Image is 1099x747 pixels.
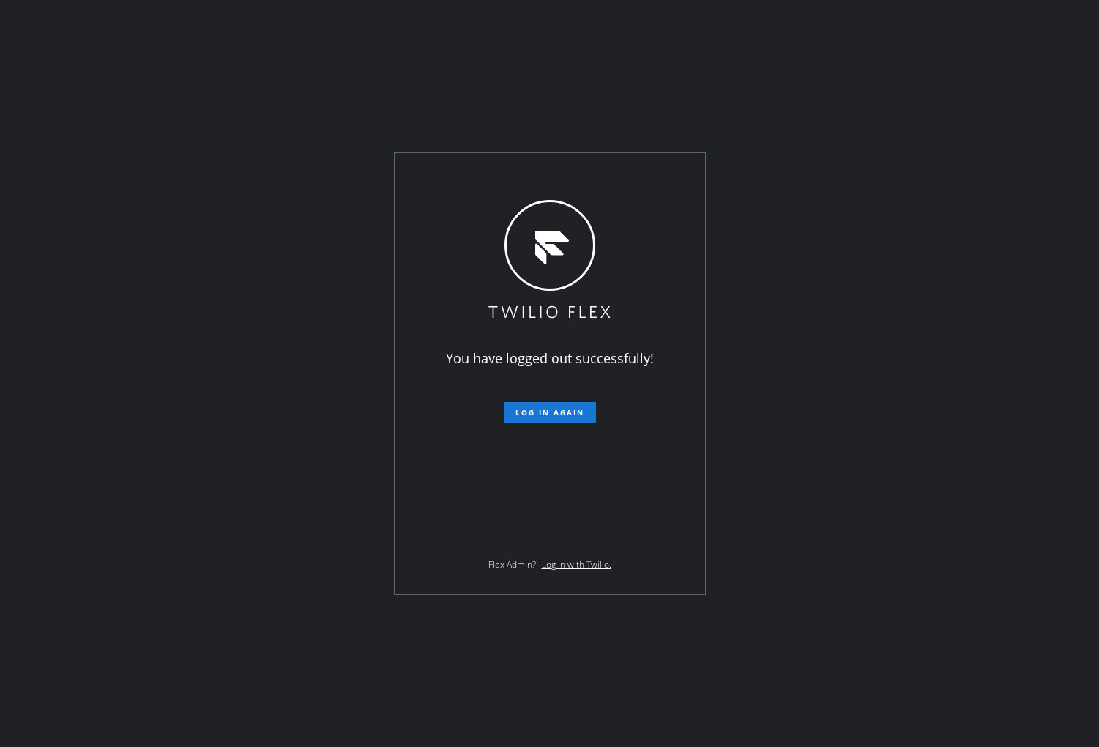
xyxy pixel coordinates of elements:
span: Log in again [515,407,584,417]
span: You have logged out successfully! [446,349,654,367]
button: Log in again [504,402,596,423]
a: Log in with Twilio. [542,558,611,571]
span: Flex Admin? [488,558,536,571]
